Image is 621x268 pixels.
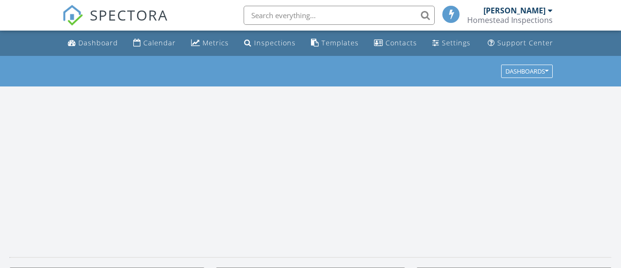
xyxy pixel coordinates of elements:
[497,38,553,47] div: Support Center
[62,5,83,26] img: The Best Home Inspection Software - Spectora
[143,38,176,47] div: Calendar
[240,34,300,52] a: Inspections
[505,68,548,75] div: Dashboards
[385,38,417,47] div: Contacts
[483,6,546,15] div: [PERSON_NAME]
[442,38,471,47] div: Settings
[129,34,180,52] a: Calendar
[78,38,118,47] div: Dashboard
[244,6,435,25] input: Search everything...
[64,34,122,52] a: Dashboard
[307,34,363,52] a: Templates
[187,34,233,52] a: Metrics
[203,38,229,47] div: Metrics
[484,34,557,52] a: Support Center
[467,15,553,25] div: Homestead Inspections
[321,38,359,47] div: Templates
[501,64,553,78] button: Dashboards
[90,5,168,25] span: SPECTORA
[62,13,168,33] a: SPECTORA
[370,34,421,52] a: Contacts
[254,38,296,47] div: Inspections
[428,34,474,52] a: Settings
